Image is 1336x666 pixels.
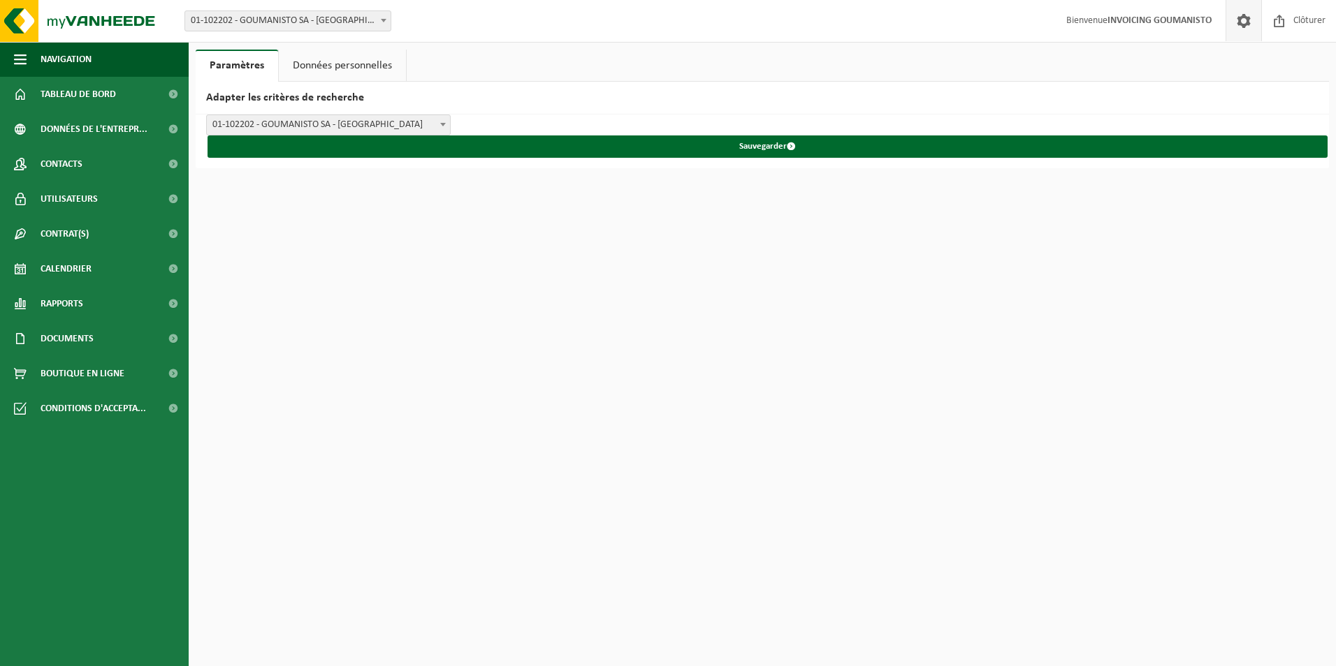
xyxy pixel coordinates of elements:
strong: INVOICING GOUMANISTO [1108,15,1212,26]
span: 01-102202 - GOUMANISTO SA - ANDENNE [207,115,450,135]
span: Contacts [41,147,82,182]
span: Documents [41,321,94,356]
span: Conditions d'accepta... [41,391,146,426]
a: Paramètres [196,50,278,82]
span: Calendrier [41,251,92,286]
a: Données personnelles [279,50,406,82]
span: 01-102202 - GOUMANISTO SA - ANDENNE [185,11,391,31]
span: Contrat(s) [41,216,89,251]
span: 01-102202 - GOUMANISTO SA - ANDENNE [184,10,391,31]
span: Données de l'entrepr... [41,112,147,147]
span: Boutique en ligne [41,356,124,391]
h2: Adapter les critères de recherche [196,82,1329,114]
span: Rapports [41,286,83,321]
button: Sauvegarder [208,135,1328,158]
span: Utilisateurs [41,182,98,216]
span: Tableau de bord [41,77,116,112]
span: 01-102202 - GOUMANISTO SA - ANDENNE [206,114,451,135]
span: Navigation [41,42,92,77]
